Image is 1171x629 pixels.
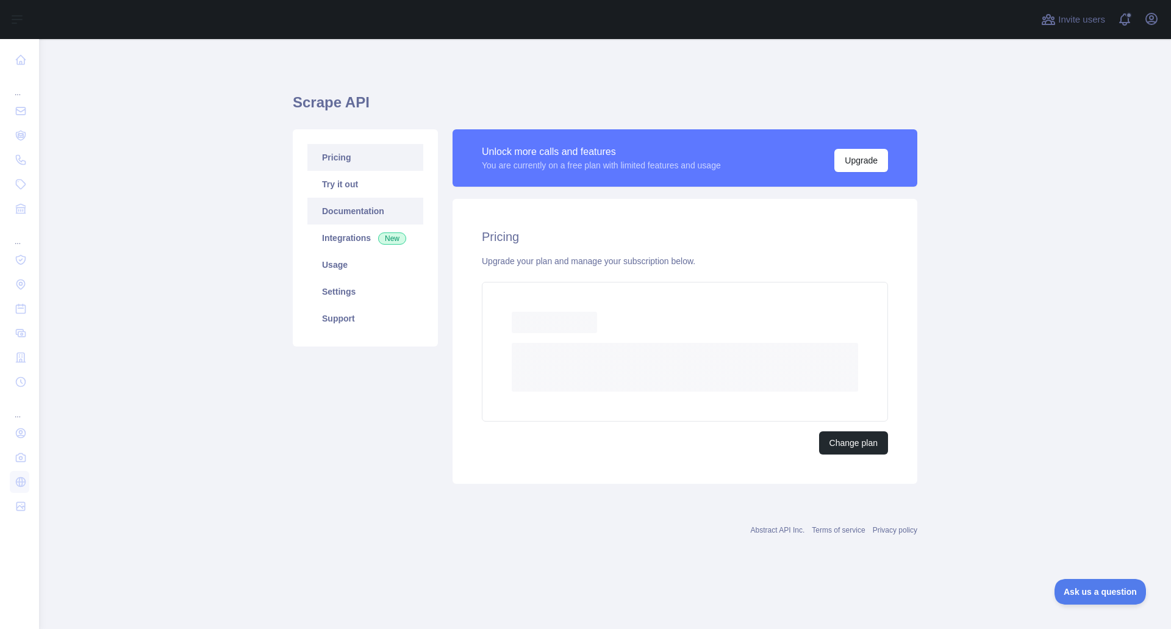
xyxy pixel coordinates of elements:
a: Settings [307,278,423,305]
span: New [378,232,406,245]
button: Change plan [819,431,888,455]
a: Usage [307,251,423,278]
div: Upgrade your plan and manage your subscription below. [482,255,888,267]
button: Upgrade [834,149,888,172]
iframe: Toggle Customer Support [1055,579,1147,605]
a: Try it out [307,171,423,198]
a: Terms of service [812,526,865,534]
button: Invite users [1039,10,1108,29]
div: ... [10,73,29,98]
a: Support [307,305,423,332]
div: ... [10,395,29,420]
h2: Pricing [482,228,888,245]
span: Invite users [1058,13,1105,27]
h1: Scrape API [293,93,917,122]
div: ... [10,222,29,246]
div: You are currently on a free plan with limited features and usage [482,159,721,171]
a: Abstract API Inc. [751,526,805,534]
div: Unlock more calls and features [482,145,721,159]
a: Privacy policy [873,526,917,534]
a: Pricing [307,144,423,171]
a: Documentation [307,198,423,225]
a: Integrations New [307,225,423,251]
